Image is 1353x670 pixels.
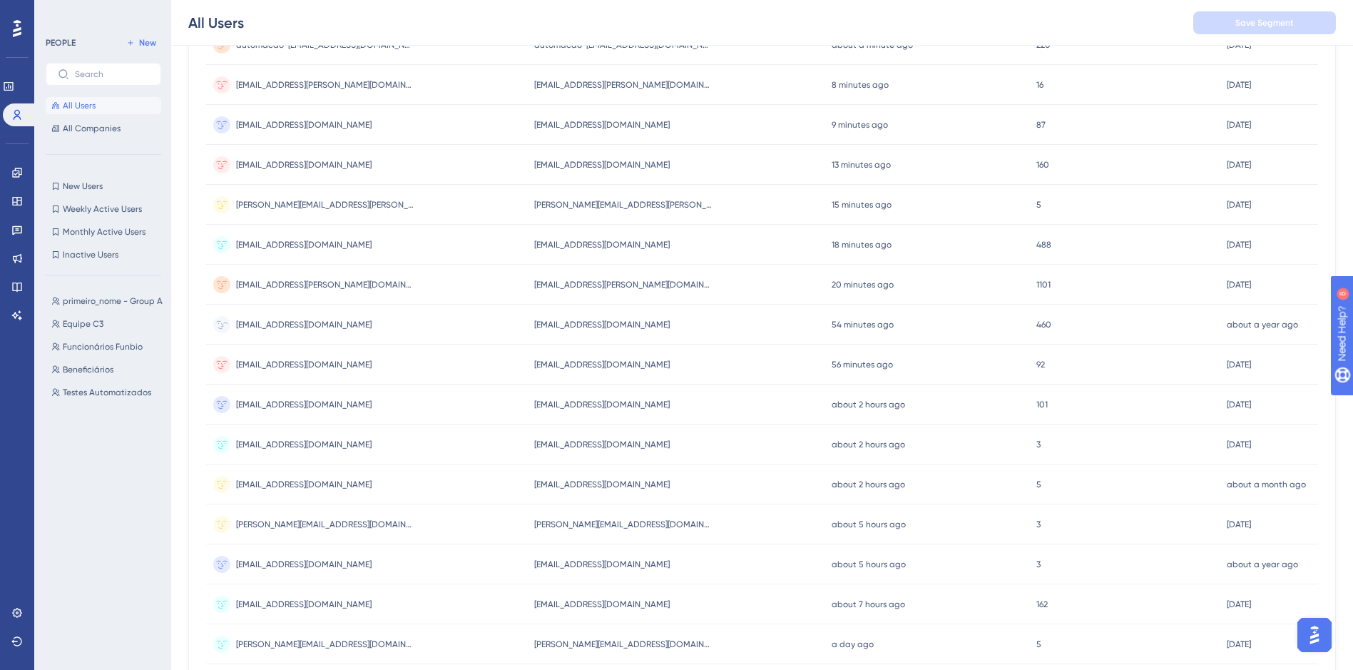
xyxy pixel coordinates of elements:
span: 488 [1036,239,1051,250]
time: about 5 hours ago [832,559,906,569]
time: 54 minutes ago [832,320,894,330]
span: [PERSON_NAME][EMAIL_ADDRESS][DOMAIN_NAME] [534,639,713,650]
time: [DATE] [1227,160,1251,170]
span: [PERSON_NAME][EMAIL_ADDRESS][PERSON_NAME][DOMAIN_NAME] [236,199,414,210]
span: 5 [1036,639,1041,650]
time: 18 minutes ago [832,240,892,250]
iframe: UserGuiding AI Assistant Launcher [1293,614,1336,656]
span: Equipe C3 [63,318,103,330]
span: Monthly Active Users [63,226,145,238]
span: [EMAIL_ADDRESS][DOMAIN_NAME] [236,399,372,410]
span: [EMAIL_ADDRESS][DOMAIN_NAME] [236,159,372,171]
span: [EMAIL_ADDRESS][PERSON_NAME][DOMAIN_NAME] [236,279,414,290]
div: All Users [188,13,244,33]
div: PEOPLE [46,37,76,49]
time: about 7 hours ago [832,599,905,609]
span: [EMAIL_ADDRESS][DOMAIN_NAME] [534,479,670,490]
span: [EMAIL_ADDRESS][DOMAIN_NAME] [236,319,372,330]
span: [EMAIL_ADDRESS][DOMAIN_NAME] [236,239,372,250]
time: [DATE] [1227,240,1251,250]
button: Testes Automatizados [46,384,170,401]
span: 5 [1036,199,1041,210]
time: [DATE] [1227,80,1251,90]
time: 8 minutes ago [832,80,889,90]
time: 56 minutes ago [832,360,893,370]
span: [PERSON_NAME][EMAIL_ADDRESS][PERSON_NAME][DOMAIN_NAME] [534,199,713,210]
span: [EMAIL_ADDRESS][DOMAIN_NAME] [534,359,670,370]
time: 9 minutes ago [832,120,888,130]
time: [DATE] [1227,400,1251,410]
span: primeiro_nome - Group A [63,295,163,307]
time: [DATE] [1227,639,1251,649]
button: All Users [46,97,161,114]
div: 8 [99,7,103,19]
span: 3 [1036,559,1041,570]
span: [EMAIL_ADDRESS][DOMAIN_NAME] [236,119,372,131]
span: [PERSON_NAME][EMAIL_ADDRESS][DOMAIN_NAME] [534,519,713,530]
button: Save Segment [1193,11,1336,34]
time: 20 minutes ago [832,280,894,290]
span: Save Segment [1235,17,1294,29]
span: [EMAIL_ADDRESS][DOMAIN_NAME] [534,239,670,250]
span: Inactive Users [63,249,118,260]
span: [EMAIL_ADDRESS][DOMAIN_NAME] [236,479,372,490]
span: All Users [63,100,96,111]
time: [DATE] [1227,120,1251,130]
span: New [139,37,156,49]
span: [EMAIL_ADDRESS][DOMAIN_NAME] [236,439,372,450]
time: [DATE] [1227,440,1251,450]
span: 1101 [1036,279,1051,290]
span: [EMAIL_ADDRESS][PERSON_NAME][DOMAIN_NAME] [534,279,713,290]
span: Funcionários Funbio [63,341,143,352]
time: about a minute ago [832,40,913,50]
span: 101 [1036,399,1048,410]
time: 13 minutes ago [832,160,891,170]
span: [PERSON_NAME][EMAIL_ADDRESS][DOMAIN_NAME] [236,519,414,530]
span: 87 [1036,119,1046,131]
span: [PERSON_NAME][EMAIL_ADDRESS][DOMAIN_NAME] [236,639,414,650]
time: [DATE] [1227,200,1251,210]
span: All Companies [63,123,121,134]
time: [DATE] [1227,599,1251,609]
span: 3 [1036,439,1041,450]
time: [DATE] [1227,360,1251,370]
button: Beneficiários [46,361,170,378]
span: [EMAIL_ADDRESS][DOMAIN_NAME] [236,559,372,570]
time: [DATE] [1227,280,1251,290]
time: about a year ago [1227,559,1298,569]
span: [EMAIL_ADDRESS][DOMAIN_NAME] [534,159,670,171]
button: Inactive Users [46,246,161,263]
span: New Users [63,181,103,192]
button: Equipe C3 [46,315,170,333]
span: 92 [1036,359,1045,370]
time: about 2 hours ago [832,479,905,489]
button: All Companies [46,120,161,137]
button: Monthly Active Users [46,223,161,240]
span: [EMAIL_ADDRESS][DOMAIN_NAME] [236,359,372,370]
time: [DATE] [1227,519,1251,529]
span: [EMAIL_ADDRESS][DOMAIN_NAME] [534,319,670,330]
span: [EMAIL_ADDRESS][DOMAIN_NAME] [534,439,670,450]
span: Weekly Active Users [63,203,142,215]
time: about 2 hours ago [832,440,905,450]
span: [EMAIL_ADDRESS][PERSON_NAME][DOMAIN_NAME] [236,79,414,91]
span: 5 [1036,479,1041,490]
time: [DATE] [1227,40,1251,50]
input: Search [75,69,149,79]
span: 162 [1036,599,1048,610]
time: about a year ago [1227,320,1298,330]
span: 460 [1036,319,1051,330]
time: about 5 hours ago [832,519,906,529]
button: Weekly Active Users [46,201,161,218]
button: Funcionários Funbio [46,338,170,355]
span: [EMAIL_ADDRESS][DOMAIN_NAME] [534,119,670,131]
button: New [121,34,161,51]
span: [EMAIL_ADDRESS][DOMAIN_NAME] [534,559,670,570]
span: 160 [1036,159,1049,171]
button: primeiro_nome - Group A [46,293,170,310]
span: 3 [1036,519,1041,530]
time: a day ago [832,639,874,649]
span: Need Help? [34,4,89,21]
